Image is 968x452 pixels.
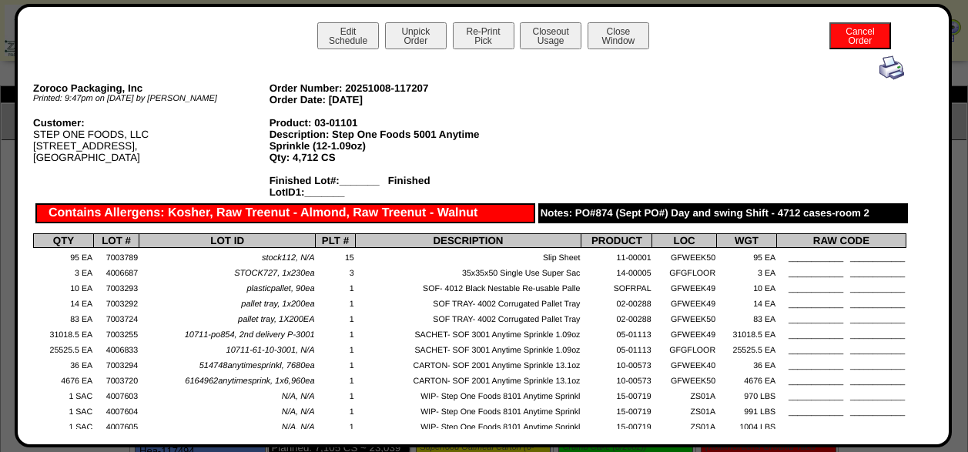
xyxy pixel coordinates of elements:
div: Qty: 4,712 CS [270,152,506,163]
td: 10-00573 [581,371,652,387]
td: ZS01A [652,402,717,417]
td: ZS01A [652,387,717,402]
td: 05-01113 [581,340,652,356]
td: 1 [316,371,355,387]
th: PLT # [316,234,355,248]
td: 15-00719 [581,402,652,417]
td: 7003294 [94,356,139,371]
button: EditSchedule [317,22,379,49]
td: ____________ ____________ [777,294,906,310]
td: 1 [316,340,355,356]
td: 83 EA [34,310,94,325]
th: RAW CODE [777,234,906,248]
td: 7003293 [94,279,139,294]
td: 3 [316,263,355,279]
td: 15-00719 [581,417,652,433]
th: WGT [716,234,776,248]
td: 15-00719 [581,387,652,402]
td: 7003789 [94,248,139,263]
td: ____________ ____________ [777,263,906,279]
div: Contains Allergens: Kosher, Raw Treenut - Almond, Raw Treenut - Walnut [35,203,535,223]
td: 4007605 [94,417,139,433]
td: 31018.5 EA [34,325,94,340]
div: Zoroco Packaging, Inc [33,82,270,94]
td: 1 [316,417,355,433]
td: 1 [316,356,355,371]
td: Slip Sheet [355,248,581,263]
td: 7003292 [94,294,139,310]
td: 1 SAC [34,402,94,417]
span: N/A, N/A [282,423,315,432]
td: 02-00288 [581,310,652,325]
td: 35x35x50 Single Use Super Sac [355,263,581,279]
td: 95 EA [34,248,94,263]
th: LOC [652,234,717,248]
td: 83 EA [716,310,776,325]
td: 25525.5 EA [716,340,776,356]
span: stock112, N/A [262,253,314,263]
td: SOFRPAL [581,279,652,294]
td: 4676 EA [34,371,94,387]
td: 10-00573 [581,356,652,371]
td: 14-00005 [581,263,652,279]
button: CloseWindow [588,22,649,49]
span: 10711-61-10-3001, N/A [226,346,315,355]
span: N/A, N/A [282,392,315,401]
span: 514748anytimesprinkl, 7680ea [199,361,315,370]
span: 6164962anytimesprink, 1x6,960ea [185,377,314,386]
td: 7003255 [94,325,139,340]
td: GFWEEK49 [652,294,717,310]
td: 1 SAC [34,417,94,433]
th: QTY [34,234,94,248]
td: ____________ ____________ [777,371,906,387]
td: 3 EA [34,263,94,279]
td: 95 EA [716,248,776,263]
td: 36 EA [34,356,94,371]
td: GFWEEK50 [652,248,717,263]
td: 10 EA [34,279,94,294]
td: 1 SAC [34,387,94,402]
td: 991 LBS [716,402,776,417]
td: 25525.5 EA [34,340,94,356]
td: SACHET- SOF 3001 Anytime Sprinkle 1.09oz [355,325,581,340]
th: LOT # [94,234,139,248]
td: CARTON- SOF 2001 Anytime Sprinkle 13.1oz [355,371,581,387]
td: 7003724 [94,310,139,325]
div: Finished Lot#:_______ Finished LotID1:_______ [270,175,506,198]
div: Notes: PO#874 (Sept PO#) Day and swing Shift - 4712 cases-room 2 [538,203,908,223]
span: pallet tray, 1X200EA [238,315,314,324]
td: 1 [316,325,355,340]
td: ____________ ____________ [777,325,906,340]
td: 15 [316,248,355,263]
td: SOF- 4012 Black Nestable Re-usable Palle [355,279,581,294]
td: 1004 LBS [716,417,776,433]
td: 1 [316,279,355,294]
th: DESCRIPTION [355,234,581,248]
td: GFGFLOOR [652,263,717,279]
button: UnpickOrder [385,22,447,49]
td: 31018.5 EA [716,325,776,340]
td: SACHET- SOF 3001 Anytime Sprinkle 1.09oz [355,340,581,356]
span: pallet tray, 1x200ea [241,300,314,309]
td: SOF TRAY- 4002 Corrugated Pallet Tray [355,310,581,325]
td: GFWEEK50 [652,371,717,387]
div: Product: 03-01101 [270,117,506,129]
td: ____________ ____________ [777,387,906,402]
div: STEP ONE FOODS, LLC [STREET_ADDRESS], [GEOGRAPHIC_DATA] [33,117,270,163]
td: 4006833 [94,340,139,356]
th: LOT ID [139,234,316,248]
td: 10 EA [716,279,776,294]
td: WIP- Step One Foods 8101 Anytime Sprinkl [355,387,581,402]
img: print.gif [879,55,904,80]
button: Re-PrintPick [453,22,514,49]
td: 05-01113 [581,325,652,340]
td: CARTON- SOF 2001 Anytime Sprinkle 13.1oz [355,356,581,371]
td: ____________ ____________ [777,248,906,263]
td: 3 EA [716,263,776,279]
span: plasticpallet, 90ea [246,284,314,293]
td: 970 LBS [716,387,776,402]
td: ____________ ____________ [777,340,906,356]
td: GFWEEK49 [652,279,717,294]
td: 4007604 [94,402,139,417]
td: GFWEEK50 [652,310,717,325]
